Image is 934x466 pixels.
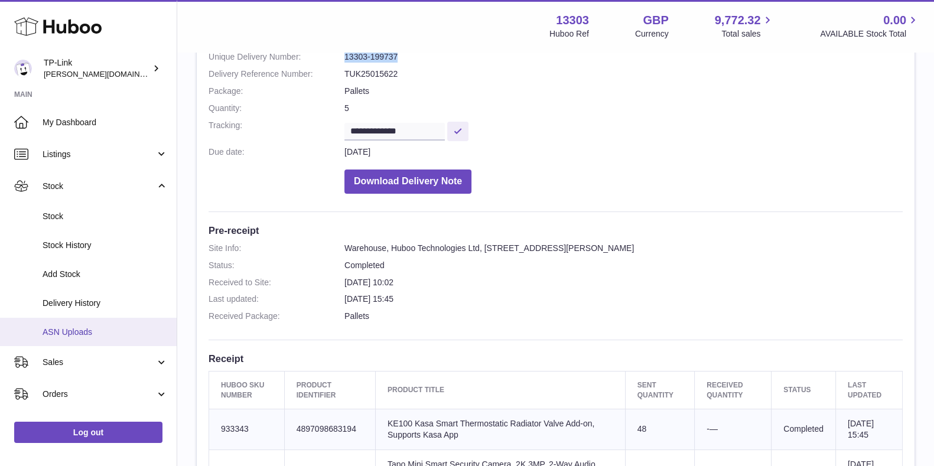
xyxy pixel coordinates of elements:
[43,240,168,251] span: Stock History
[14,60,32,77] img: susie.li@tp-link.com
[43,298,168,309] span: Delivery History
[344,260,903,271] dd: Completed
[344,277,903,288] dd: [DATE] 10:02
[209,409,285,449] td: 933343
[772,372,836,409] th: Status
[43,211,168,222] span: Stock
[209,86,344,97] dt: Package:
[375,409,625,449] td: KE100 Kasa Smart Thermostatic Radiator Valve Add-on, Supports Kasa App
[695,372,772,409] th: Received Quantity
[209,224,903,237] h3: Pre-receipt
[209,69,344,80] dt: Delivery Reference Number:
[43,181,155,192] span: Stock
[625,409,695,449] td: 48
[375,372,625,409] th: Product title
[209,352,903,365] h3: Receipt
[715,12,774,40] a: 9,772.32 Total sales
[209,294,344,305] dt: Last updated:
[556,12,589,28] strong: 13303
[344,51,903,63] dd: 13303-199737
[43,117,168,128] span: My Dashboard
[209,103,344,114] dt: Quantity:
[625,372,695,409] th: Sent Quantity
[635,28,669,40] div: Currency
[209,277,344,288] dt: Received to Site:
[344,103,903,114] dd: 5
[835,372,902,409] th: Last updated
[43,389,155,400] span: Orders
[835,409,902,449] td: [DATE] 15:45
[772,409,836,449] td: Completed
[209,146,344,158] dt: Due date:
[715,12,761,28] span: 9,772.32
[344,243,903,254] dd: Warehouse, Huboo Technologies Ltd, [STREET_ADDRESS][PERSON_NAME]
[344,170,471,194] button: Download Delivery Note
[721,28,774,40] span: Total sales
[209,120,344,141] dt: Tracking:
[43,149,155,160] span: Listings
[209,243,344,254] dt: Site Info:
[344,146,903,158] dd: [DATE]
[344,86,903,97] dd: Pallets
[695,409,772,449] td: -—
[209,260,344,271] dt: Status:
[209,372,285,409] th: Huboo SKU Number
[14,422,162,443] a: Log out
[344,69,903,80] dd: TUK25015622
[284,372,375,409] th: Product Identifier
[643,12,668,28] strong: GBP
[209,311,344,322] dt: Received Package:
[43,327,168,338] span: ASN Uploads
[549,28,589,40] div: Huboo Ref
[284,409,375,449] td: 4897098683194
[344,294,903,305] dd: [DATE] 15:45
[820,12,920,40] a: 0.00 AVAILABLE Stock Total
[44,69,298,79] span: [PERSON_NAME][DOMAIN_NAME][EMAIL_ADDRESS][DOMAIN_NAME]
[820,28,920,40] span: AVAILABLE Stock Total
[43,357,155,368] span: Sales
[883,12,906,28] span: 0.00
[43,269,168,280] span: Add Stock
[44,57,150,80] div: TP-Link
[209,51,344,63] dt: Unique Delivery Number:
[344,311,903,322] dd: Pallets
